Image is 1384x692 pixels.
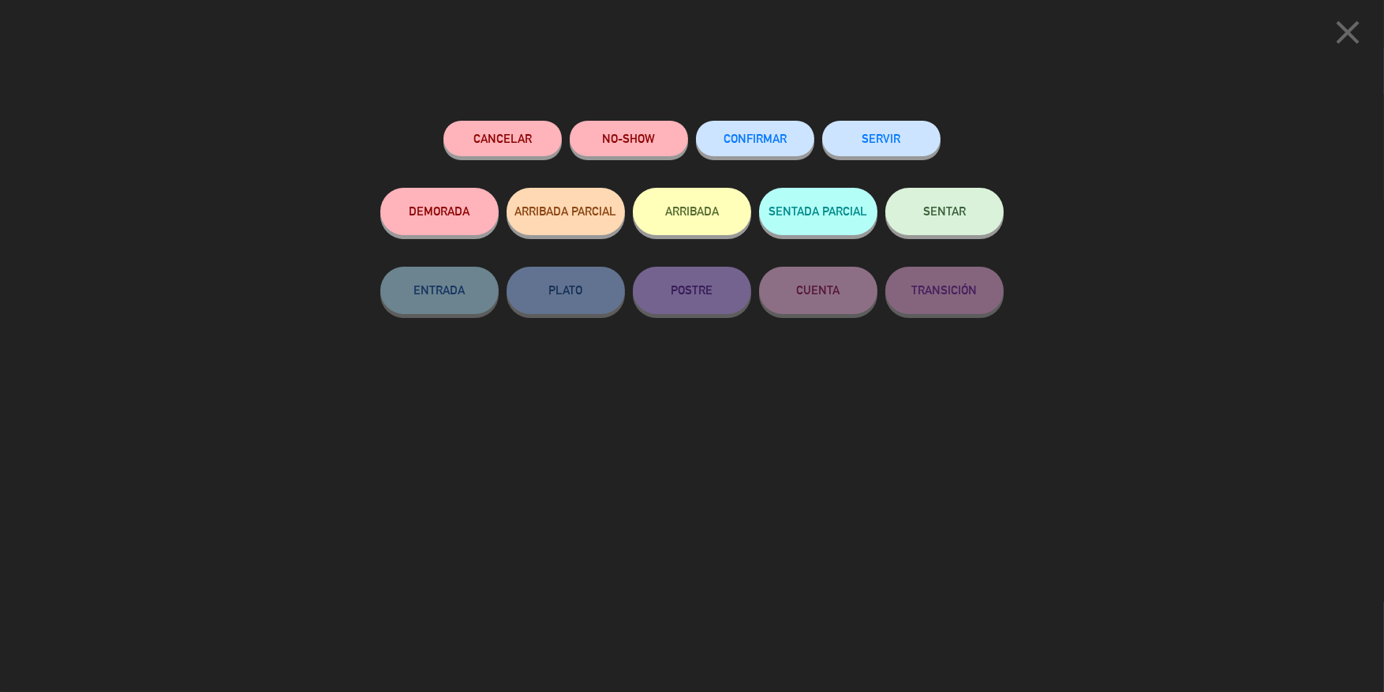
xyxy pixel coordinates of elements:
[885,188,1004,235] button: SENTAR
[822,121,941,156] button: SERVIR
[759,267,877,314] button: CUENTA
[633,188,751,235] button: ARRIBADA
[724,132,787,145] span: CONFIRMAR
[507,267,625,314] button: PLATO
[696,121,814,156] button: CONFIRMAR
[1323,12,1372,58] button: close
[885,267,1004,314] button: TRANSICIÓN
[507,188,625,235] button: ARRIBADA PARCIAL
[380,267,499,314] button: ENTRADA
[443,121,562,156] button: Cancelar
[515,204,617,218] span: ARRIBADA PARCIAL
[923,204,966,218] span: SENTAR
[570,121,688,156] button: NO-SHOW
[633,267,751,314] button: POSTRE
[759,188,877,235] button: SENTADA PARCIAL
[1328,13,1367,52] i: close
[380,188,499,235] button: DEMORADA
